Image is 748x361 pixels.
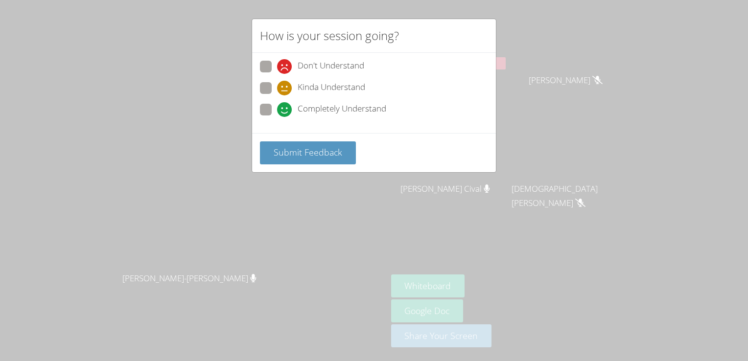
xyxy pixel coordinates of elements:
[298,59,364,74] span: Don't Understand
[274,146,342,158] span: Submit Feedback
[298,102,386,117] span: Completely Understand
[298,81,365,95] span: Kinda Understand
[260,27,399,45] h2: How is your session going?
[260,141,356,164] button: Submit Feedback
